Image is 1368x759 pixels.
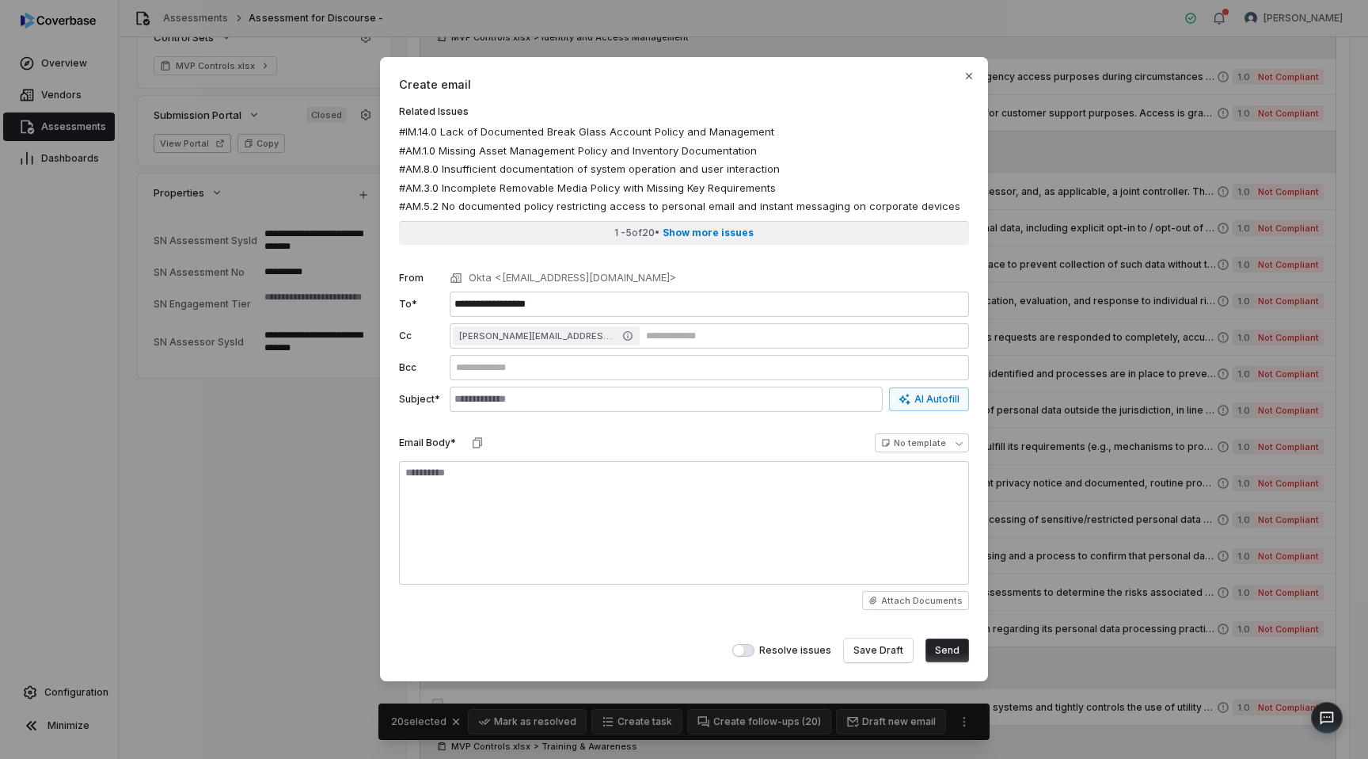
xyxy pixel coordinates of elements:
label: Bcc [399,361,443,374]
span: Create email [399,76,969,93]
label: Related Issues [399,105,969,118]
label: Email Body* [399,437,456,449]
span: #AM.1.0 Missing Asset Management Policy and Inventory Documentation [399,143,757,159]
button: Resolve issues [732,644,754,657]
button: 1 -5of20• Show more issues [399,221,969,245]
button: AI Autofill [889,387,969,411]
label: Cc [399,330,443,342]
div: AI Autofill [899,393,959,406]
span: #AM.5.2 No documented policy restricting access to personal email and instant messaging on corpor... [399,199,960,215]
span: Resolve issues [759,644,831,657]
span: #IM.14.0 Lack of Documented Break Glass Account Policy and Management [399,124,774,140]
span: #AM.8.0 Insufficient documentation of system operation and user interaction [399,162,780,177]
p: Okta <[EMAIL_ADDRESS][DOMAIN_NAME]> [469,270,676,286]
span: #AM.3.0 Incomplete Removable Media Policy with Missing Key Requirements [399,181,776,196]
button: Attach Documents [862,591,969,610]
button: Send [925,639,969,662]
span: [PERSON_NAME][EMAIL_ADDRESS][PERSON_NAME][DOMAIN_NAME] [459,330,617,342]
span: Show more issues [663,227,754,239]
button: Save Draft [844,639,913,662]
span: Attach Documents [881,595,963,607]
label: From [399,272,443,284]
label: Subject* [399,393,443,406]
